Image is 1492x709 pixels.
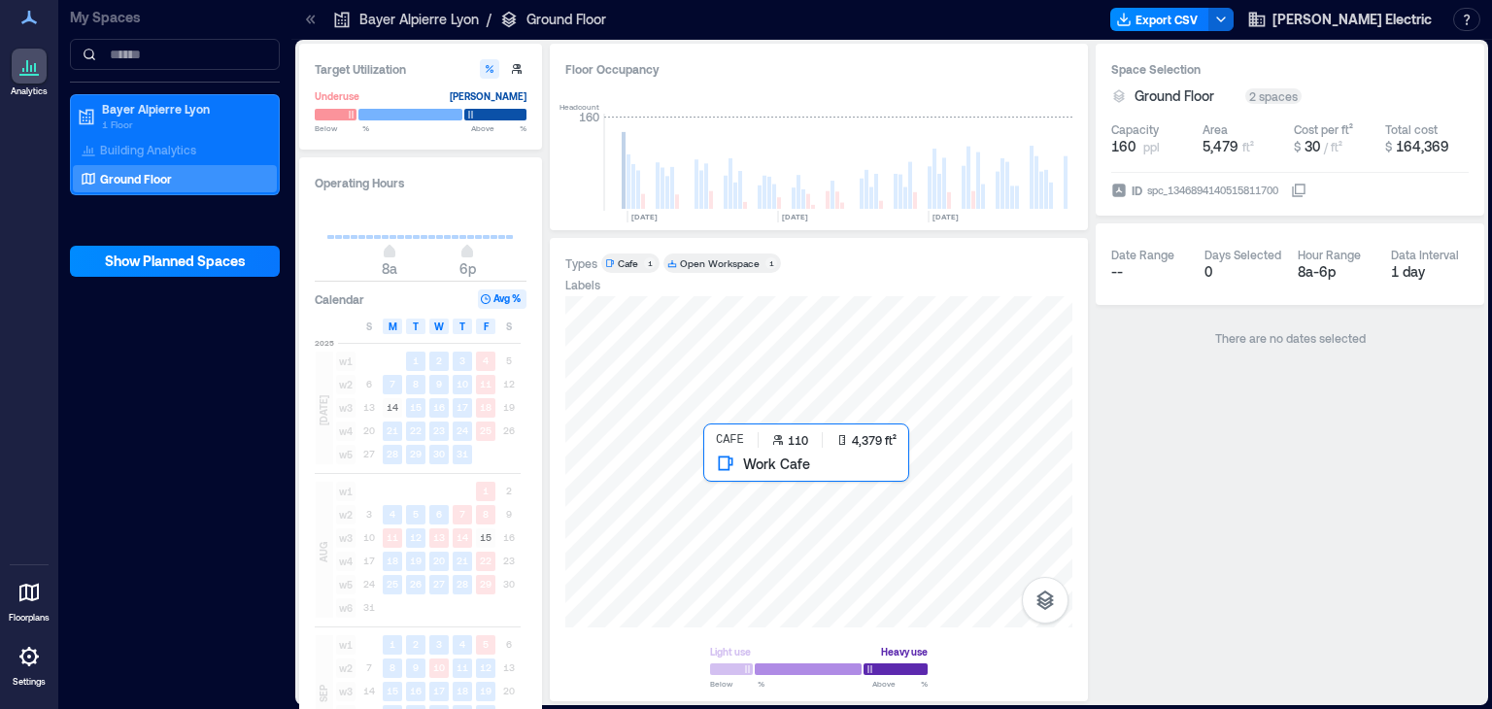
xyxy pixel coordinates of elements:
text: 2 [413,638,419,650]
div: Data Interval [1391,247,1459,262]
span: S [366,319,372,334]
span: ID [1132,181,1142,200]
text: 18 [387,555,398,566]
div: 0 [1204,262,1282,282]
span: 6p [459,260,476,277]
span: w4 [336,422,356,441]
span: / ft² [1324,140,1342,153]
span: Show Planned Spaces [105,252,246,271]
span: Below % [315,122,369,134]
span: [DATE] [316,395,331,425]
span: w3 [336,528,356,548]
span: 160 [1111,137,1136,156]
text: 5 [483,638,489,650]
button: $ 30 / ft² [1294,137,1377,156]
text: 16 [433,401,445,413]
text: 21 [457,555,468,566]
div: [PERSON_NAME] [450,86,526,106]
text: 22 [410,424,422,436]
span: w2 [336,658,356,678]
span: T [413,319,419,334]
text: 25 [480,424,492,436]
div: 2 spaces [1245,88,1302,104]
p: / [487,10,492,29]
div: Floor Occupancy [565,59,1072,79]
text: 10 [457,378,468,389]
text: 14 [457,531,468,543]
button: IDspc_1346894140515811700 [1291,183,1306,198]
text: 5 [413,508,419,520]
text: 1 [483,485,489,496]
text: 4 [390,508,395,520]
text: 14 [387,401,398,413]
div: spc_1346894140515811700 [1145,181,1280,200]
text: 28 [387,448,398,459]
text: 9 [413,661,419,673]
span: w6 [336,598,356,618]
div: Hour Range [1298,247,1361,262]
span: Ground Floor [1135,86,1214,106]
text: 24 [457,424,468,436]
text: 20 [433,555,445,566]
text: 22 [480,555,492,566]
text: 15 [480,531,492,543]
span: ppl [1143,139,1160,154]
p: Bayer Alpierre Lyon [359,10,479,29]
text: 17 [433,685,445,696]
text: 15 [387,685,398,696]
span: S [506,319,512,334]
span: 164,369 [1396,138,1449,154]
span: Above % [471,122,526,134]
div: Types [565,255,597,271]
text: 10 [433,661,445,673]
text: 12 [480,661,492,673]
text: 12 [410,531,422,543]
span: There are no dates selected [1215,331,1366,345]
div: Light use [710,642,751,661]
button: Ground Floor [1135,86,1238,106]
span: W [434,319,444,334]
div: Days Selected [1204,247,1281,262]
span: w2 [336,375,356,394]
h3: Calendar [315,289,364,309]
text: 13 [433,531,445,543]
p: My Spaces [70,8,280,27]
span: w5 [336,575,356,594]
div: Cost per ft² [1294,121,1353,137]
span: T [459,319,465,334]
text: [DATE] [631,212,658,221]
text: 1 [413,354,419,366]
span: Below % [710,678,764,690]
text: 1 [390,638,395,650]
div: Area [1203,121,1228,137]
span: $ [1294,140,1301,153]
div: Labels [565,277,600,292]
span: w5 [336,445,356,464]
text: 9 [436,378,442,389]
span: M [389,319,397,334]
span: 8a [382,260,397,277]
span: w2 [336,505,356,524]
text: 11 [457,661,468,673]
span: -- [1111,263,1123,280]
text: 6 [436,508,442,520]
text: 31 [457,448,468,459]
text: 8 [390,661,395,673]
span: SEP [316,685,331,702]
span: $ [1385,140,1392,153]
text: 28 [457,578,468,590]
text: 11 [480,378,492,389]
button: [PERSON_NAME] Electric [1241,4,1438,35]
text: 29 [410,448,422,459]
div: Total cost [1385,121,1438,137]
span: w3 [336,398,356,418]
span: 5,479 [1203,138,1238,154]
div: Open Workspace [680,256,760,270]
div: Heavy use [881,642,928,661]
text: [DATE] [932,212,959,221]
p: 1 Floor [102,117,265,132]
text: 7 [459,508,465,520]
div: 1 day [1391,262,1469,282]
a: Floorplans [3,569,55,629]
span: ft² [1242,140,1254,153]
